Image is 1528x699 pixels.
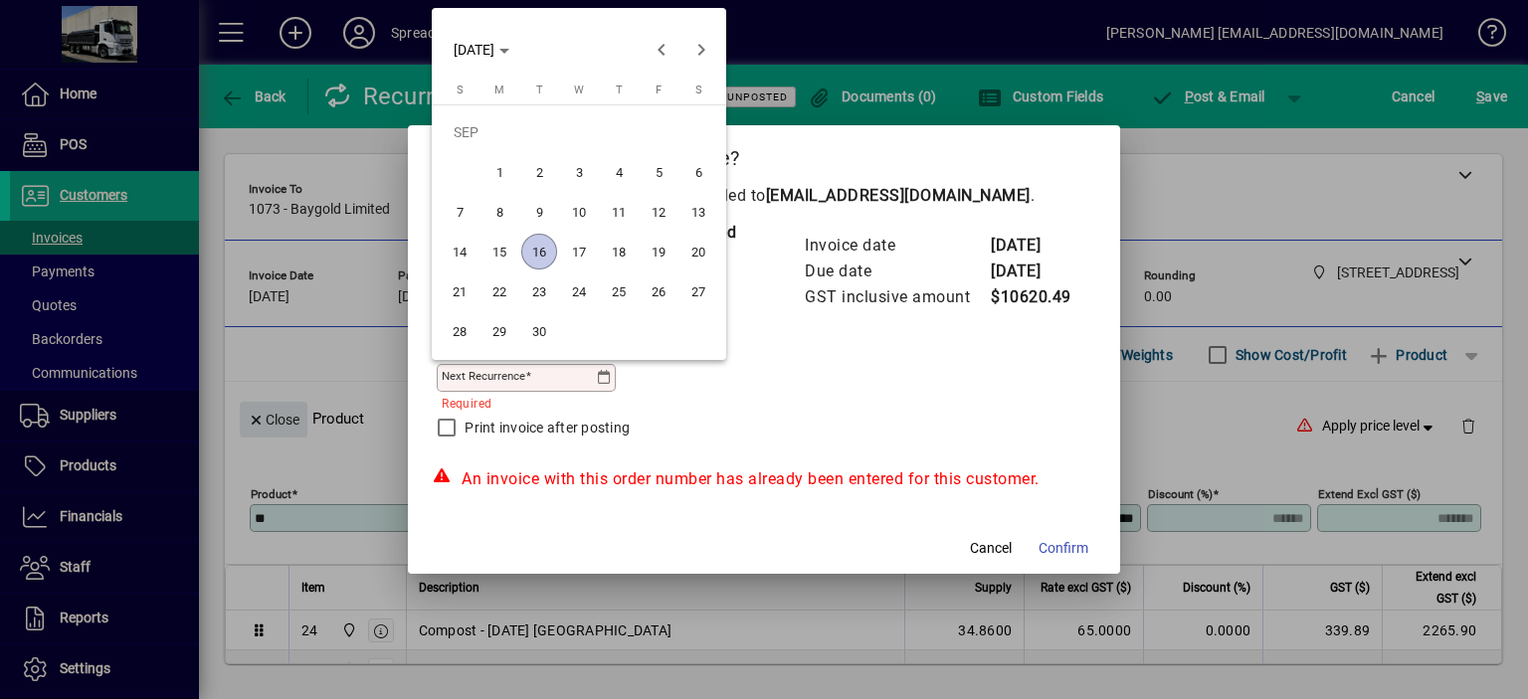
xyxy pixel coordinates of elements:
button: Fri Sep 26 2025 [639,271,678,311]
span: 27 [680,273,716,309]
span: 3 [561,154,597,190]
span: 7 [442,194,477,230]
button: Sat Sep 20 2025 [678,232,718,271]
span: 5 [641,154,676,190]
button: Next month [681,30,721,70]
span: 19 [641,234,676,269]
button: Fri Sep 05 2025 [639,152,678,192]
span: 13 [680,194,716,230]
button: Thu Sep 25 2025 [599,271,639,311]
button: Mon Sep 08 2025 [479,192,519,232]
span: 28 [442,313,477,349]
button: Wed Sep 24 2025 [559,271,599,311]
span: 18 [601,234,637,269]
span: 11 [601,194,637,230]
button: Mon Sep 29 2025 [479,311,519,351]
span: 26 [641,273,676,309]
button: Tue Sep 09 2025 [519,192,559,232]
button: Sat Sep 13 2025 [678,192,718,232]
span: 23 [521,273,557,309]
span: 16 [521,234,557,269]
button: Fri Sep 19 2025 [639,232,678,271]
span: 8 [481,194,517,230]
span: 20 [680,234,716,269]
button: Sun Sep 28 2025 [440,311,479,351]
button: Sat Sep 27 2025 [678,271,718,311]
span: 10 [561,194,597,230]
span: M [494,84,504,96]
span: 15 [481,234,517,269]
button: Mon Sep 01 2025 [479,152,519,192]
button: Sun Sep 21 2025 [440,271,479,311]
span: 29 [481,313,517,349]
button: Previous month [642,30,681,70]
button: Tue Sep 30 2025 [519,311,559,351]
span: 17 [561,234,597,269]
span: 2 [521,154,557,190]
button: Thu Sep 04 2025 [599,152,639,192]
button: Wed Sep 03 2025 [559,152,599,192]
button: Sun Sep 14 2025 [440,232,479,271]
span: 30 [521,313,557,349]
button: Mon Sep 15 2025 [479,232,519,271]
button: Wed Sep 17 2025 [559,232,599,271]
span: [DATE] [454,42,494,58]
button: Mon Sep 22 2025 [479,271,519,311]
span: 4 [601,154,637,190]
button: Wed Sep 10 2025 [559,192,599,232]
span: 25 [601,273,637,309]
button: Sun Sep 07 2025 [440,192,479,232]
span: T [536,84,543,96]
span: 6 [680,154,716,190]
button: Tue Sep 16 2025 [519,232,559,271]
span: F [656,84,662,96]
td: SEP [440,112,718,152]
span: 14 [442,234,477,269]
button: Tue Sep 23 2025 [519,271,559,311]
button: Sat Sep 06 2025 [678,152,718,192]
span: 9 [521,194,557,230]
span: T [616,84,623,96]
button: Fri Sep 12 2025 [639,192,678,232]
span: 24 [561,273,597,309]
button: Tue Sep 02 2025 [519,152,559,192]
span: 21 [442,273,477,309]
span: W [574,84,584,96]
span: S [457,84,464,96]
span: 22 [481,273,517,309]
span: 12 [641,194,676,230]
span: 1 [481,154,517,190]
button: Thu Sep 11 2025 [599,192,639,232]
button: Choose month and year [446,32,517,68]
button: Thu Sep 18 2025 [599,232,639,271]
span: S [695,84,702,96]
